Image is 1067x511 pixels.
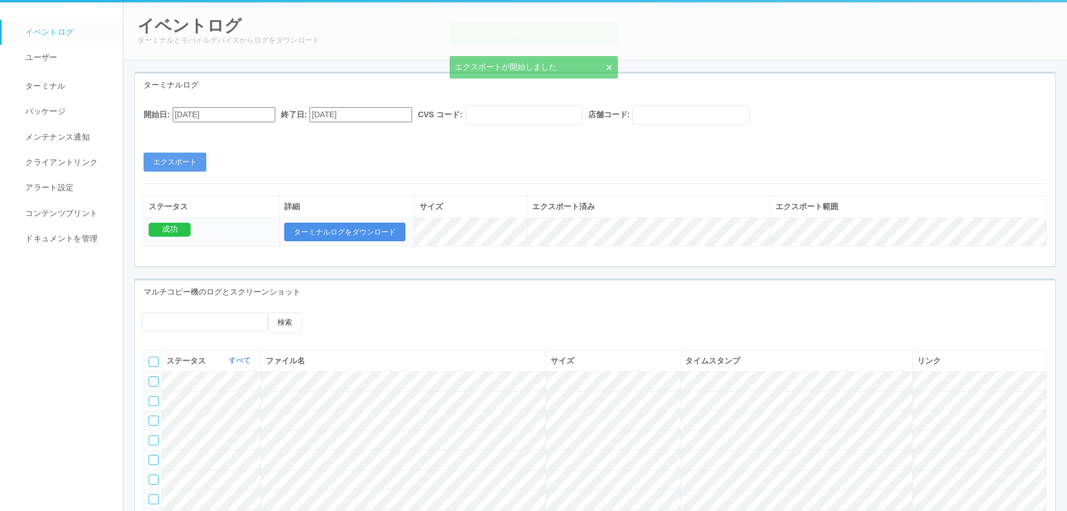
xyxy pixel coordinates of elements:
span: ドキュメントを管理 [22,234,98,243]
div: エクスポート済み [532,201,766,213]
div: 成功 [149,223,191,237]
span: イベントログ [22,27,73,36]
span: ファイル名 [266,356,305,365]
span: パッケージ [22,107,66,116]
label: CVS コード: [418,109,462,121]
span: コンテンツプリント [22,209,98,218]
a: コンテンツプリント [2,201,133,226]
a: ターミナル [2,71,133,99]
div: ターミナルログ [135,73,1055,96]
div: 詳細 [284,201,410,213]
span: メンテナンス通知 [22,132,90,141]
label: 終了日: [281,109,307,121]
a: パッケージ [2,99,133,124]
label: 開始日: [144,109,170,121]
span: タイムスタンプ [685,356,740,365]
a: すべて [229,356,253,365]
a: イベントログ [2,20,133,45]
span: ステータス [167,355,209,367]
a: × [600,27,612,39]
div: リンク [917,355,1042,367]
div: エクスポートに成功しました [450,22,618,44]
a: クライアントリンク [2,150,133,175]
label: 店舗コード: [588,109,630,121]
span: ユーザー [22,53,57,62]
a: メンテナンス通知 [2,125,133,150]
p: ターミナルとモバイルデバイスからログをダウンロード [137,35,1053,46]
a: アラート設定 [2,175,133,200]
div: エクスポート範囲 [775,201,1042,213]
button: ターミナルログをダウンロード [284,223,405,242]
div: サイズ [419,201,523,213]
span: アラート設定 [22,183,73,192]
button: エクスポート [144,153,206,172]
a: ドキュメントを管理 [2,226,133,251]
h2: イベントログ [137,16,1053,35]
button: 検索 [268,312,302,333]
a: × [600,61,612,73]
a: ユーザー [2,45,133,70]
div: マルチコピー機のログとスクリーンショット [135,280,1055,303]
button: すべて [226,355,256,366]
span: ターミナル [22,81,66,90]
span: クライアントリンク [22,158,98,167]
span: サイズ [551,356,574,365]
div: ステータス [149,201,275,213]
div: エクスポートが開始しました [450,56,618,78]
